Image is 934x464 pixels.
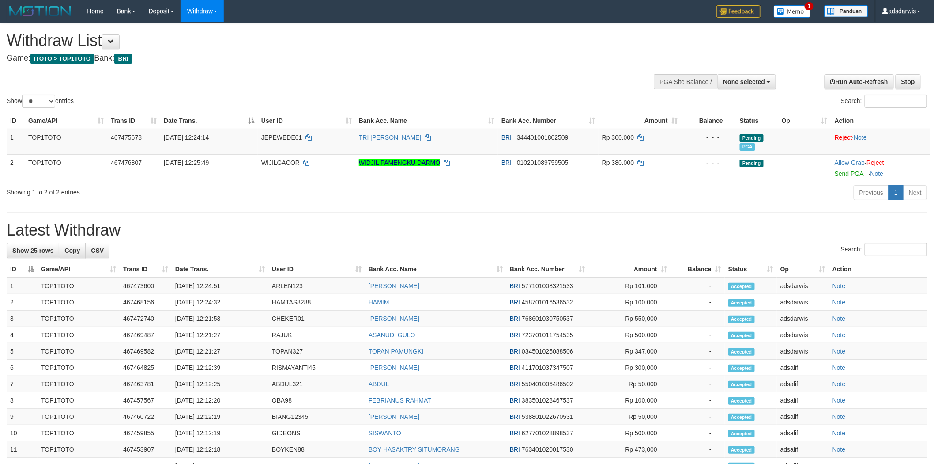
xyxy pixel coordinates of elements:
a: Allow Grab [835,159,865,166]
span: Accepted [728,414,755,421]
td: [DATE] 12:21:27 [172,327,268,343]
td: adsdarwis [777,327,829,343]
label: Search: [841,95,927,108]
td: 467463781 [120,376,172,392]
div: - - - [685,158,733,167]
a: Note [854,134,867,141]
td: adsdarwis [777,294,829,311]
span: JEPEWEDE01 [261,134,302,141]
td: [DATE] 12:12:39 [172,360,268,376]
span: Accepted [728,446,755,454]
span: BRI [510,446,520,453]
span: Copy 550401006486502 to clipboard [522,380,573,388]
td: RISMAYANTI45 [268,360,365,376]
a: Note [832,430,846,437]
td: 5 [7,343,38,360]
td: Rp 473,000 [588,441,670,458]
a: Copy [59,243,86,258]
a: 1 [889,185,904,200]
select: Showentries [22,95,55,108]
a: Reject [866,159,884,166]
td: GIDEONS [268,425,365,441]
td: ARLEN123 [268,278,365,294]
a: Stop [896,74,921,89]
span: Copy 034501025088506 to clipboard [522,348,573,355]
th: ID [7,113,25,129]
a: Note [832,413,846,420]
td: 467468156 [120,294,172,311]
a: Reject [835,134,852,141]
td: ABDUL321 [268,376,365,392]
a: Note [832,446,846,453]
td: [DATE] 12:24:51 [172,278,268,294]
a: HAMIM [369,299,389,306]
span: BRI [510,331,520,338]
td: - [670,360,725,376]
span: Copy 763401020017530 to clipboard [522,446,573,453]
td: Rp 550,000 [588,311,670,327]
td: - [670,392,725,409]
a: Show 25 rows [7,243,59,258]
span: Copy 768601030750537 to clipboard [522,315,573,322]
td: TOP1TOTO [38,327,120,343]
span: Copy 344401001802509 to clipboard [517,134,569,141]
td: TOP1TOTO [25,129,107,155]
input: Search: [865,243,927,256]
td: HAMTAS8288 [268,294,365,311]
td: 1 [7,129,25,155]
td: TOP1TOTO [38,376,120,392]
span: Copy 411701037347507 to clipboard [522,364,573,371]
span: Copy 627701028898537 to clipboard [522,430,573,437]
th: Status: activate to sort column ascending [725,261,777,278]
td: adsalif [777,392,829,409]
h1: Withdraw List [7,32,614,49]
span: BRI [510,299,520,306]
a: Note [832,282,846,289]
span: Accepted [728,299,755,307]
th: Date Trans.: activate to sort column ascending [172,261,268,278]
th: Amount: activate to sort column ascending [599,113,681,129]
td: 11 [7,441,38,458]
td: · [831,154,930,182]
th: Date Trans.: activate to sort column descending [160,113,258,129]
a: Note [832,331,846,338]
span: BRI [510,348,520,355]
a: ASANUDI GULO [369,331,415,338]
td: Rp 100,000 [588,392,670,409]
td: - [670,376,725,392]
td: 467473600 [120,278,172,294]
a: [PERSON_NAME] [369,364,419,371]
td: 1 [7,278,38,294]
td: TOP1TOTO [38,343,120,360]
button: None selected [718,74,776,89]
span: BRI [510,364,520,371]
td: 8 [7,392,38,409]
th: Action [831,113,930,129]
td: Rp 500,000 [588,327,670,343]
td: - [670,343,725,360]
td: 467453907 [120,441,172,458]
td: 9 [7,409,38,425]
td: Rp 50,000 [588,409,670,425]
td: 4 [7,327,38,343]
th: Action [829,261,927,278]
td: TOP1TOTO [38,441,120,458]
span: BRI [501,134,512,141]
td: adsalif [777,425,829,441]
td: - [670,409,725,425]
td: adsalif [777,376,829,392]
td: - [670,278,725,294]
span: Accepted [728,348,755,356]
td: - [670,311,725,327]
td: [DATE] 12:21:53 [172,311,268,327]
a: SISWANTO [369,430,401,437]
a: ABDUL [369,380,389,388]
td: 6 [7,360,38,376]
td: - [670,327,725,343]
span: BRI [510,380,520,388]
td: [DATE] 12:12:18 [172,441,268,458]
span: Accepted [728,397,755,405]
label: Show entries [7,95,74,108]
div: PGA Site Balance / [654,74,717,89]
a: TRI [PERSON_NAME] [359,134,422,141]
